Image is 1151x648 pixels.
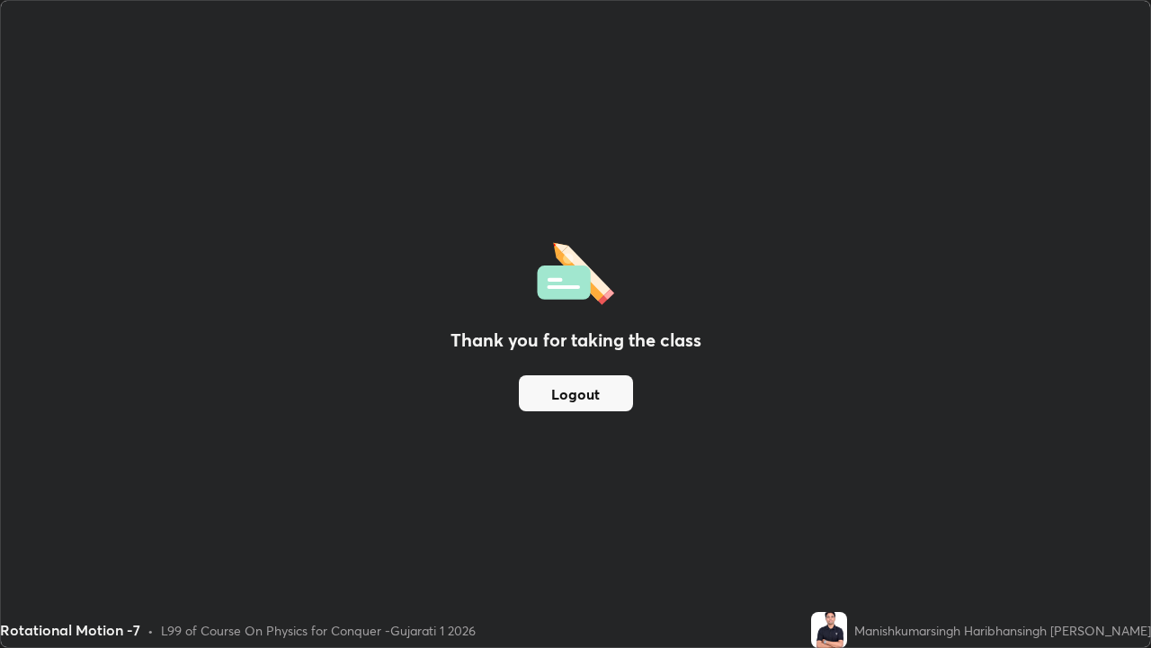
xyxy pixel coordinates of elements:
[811,612,847,648] img: b9b8c977c0ad43fea1605c3bc145410e.jpg
[161,621,476,640] div: L99 of Course On Physics for Conquer -Gujarati 1 2026
[854,621,1151,640] div: Manishkumarsingh Haribhansingh [PERSON_NAME]
[147,621,154,640] div: •
[537,237,614,305] img: offlineFeedback.1438e8b3.svg
[519,375,633,411] button: Logout
[451,327,701,354] h2: Thank you for taking the class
